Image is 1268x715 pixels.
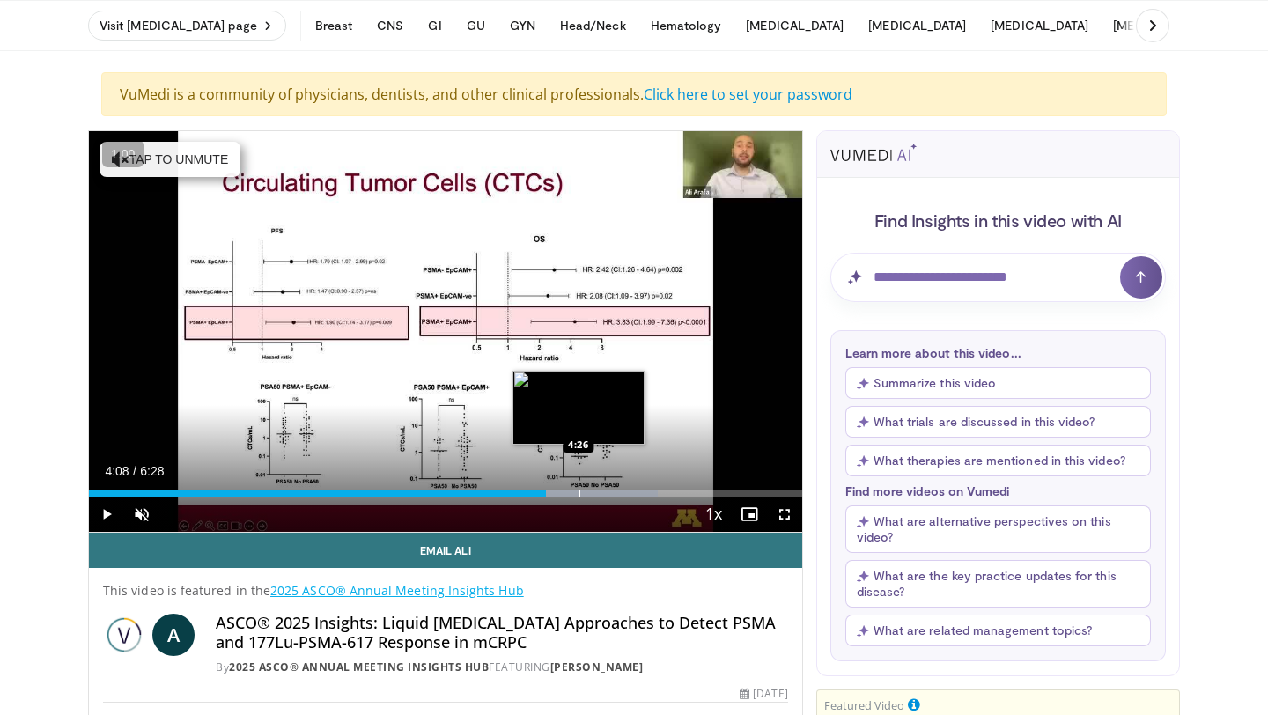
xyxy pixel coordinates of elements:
[640,8,733,43] button: Hematology
[830,144,917,161] img: vumedi-ai-logo.svg
[124,497,159,532] button: Unmute
[100,142,240,177] button: Tap to unmute
[830,209,1166,232] h4: Find Insights in this video with AI
[101,72,1167,116] div: VuMedi is a community of physicians, dentists, and other clinical professionals.
[845,367,1151,399] button: Summarize this video
[216,614,788,652] h4: ASCO® 2025 Insights: Liquid [MEDICAL_DATA] Approaches to Detect PSMA and 177Lu-PSMA-617 Response ...
[88,11,286,41] a: Visit [MEDICAL_DATA] page
[105,464,129,478] span: 4:08
[456,8,496,43] button: GU
[417,8,452,43] button: GI
[499,8,546,43] button: GYN
[644,85,852,104] a: Click here to set your password
[89,490,802,497] div: Progress Bar
[270,582,524,599] a: 2025 ASCO® Annual Meeting Insights Hub
[216,660,788,675] div: By FEATURING
[767,497,802,532] button: Fullscreen
[140,464,164,478] span: 6:28
[858,8,977,43] button: [MEDICAL_DATA]
[305,8,363,43] button: Breast
[845,445,1151,476] button: What therapies are mentioned in this video?
[103,582,788,600] p: This video is featured in the
[103,614,145,656] img: 2025 ASCO® Annual Meeting Insights Hub
[1102,8,1221,43] button: [MEDICAL_DATA]
[732,497,767,532] button: Enable picture-in-picture mode
[845,483,1151,498] p: Find more videos on Vumedi
[845,560,1151,608] button: What are the key practice updates for this disease?
[735,8,854,43] button: [MEDICAL_DATA]
[133,464,136,478] span: /
[89,533,802,568] a: Email Ali
[845,345,1151,360] p: Learn more about this video...
[549,8,637,43] button: Head/Neck
[89,131,802,533] video-js: Video Player
[980,8,1099,43] button: [MEDICAL_DATA]
[830,253,1166,302] input: Question for AI
[697,497,732,532] button: Playback Rate
[229,660,489,674] a: 2025 ASCO® Annual Meeting Insights Hub
[740,686,787,702] div: [DATE]
[152,614,195,656] a: A
[366,8,414,43] button: CNS
[824,697,904,713] small: Featured Video
[845,615,1151,646] button: What are related management topics?
[550,660,644,674] a: [PERSON_NAME]
[89,497,124,532] button: Play
[512,371,645,445] img: image.jpeg
[845,505,1151,553] button: What are alternative perspectives on this video?
[845,406,1151,438] button: What trials are discussed in this video?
